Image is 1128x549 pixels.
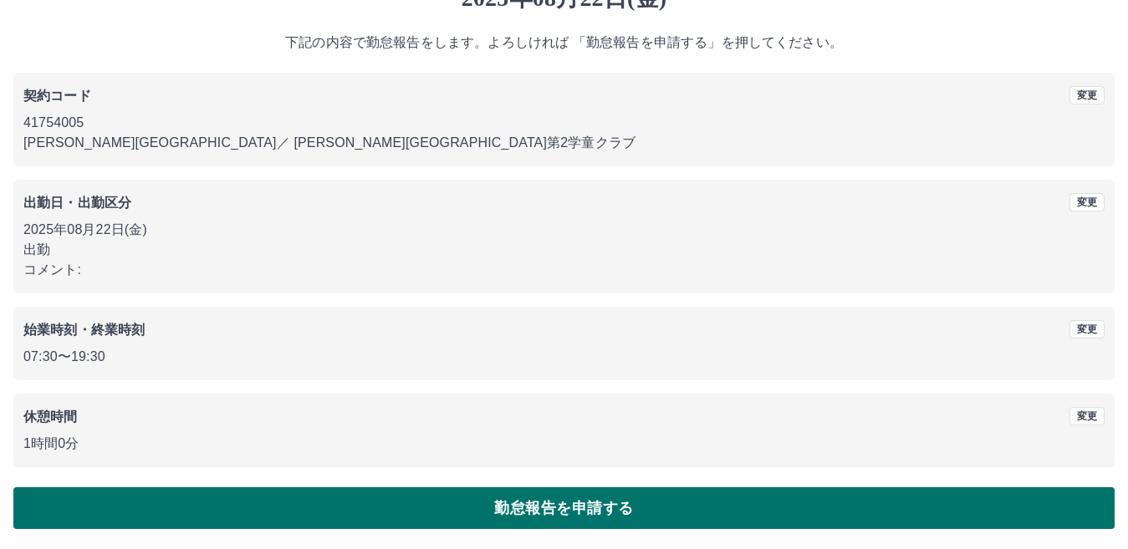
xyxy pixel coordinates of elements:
[1069,320,1105,338] button: 変更
[23,133,1105,153] p: [PERSON_NAME][GEOGRAPHIC_DATA] ／ [PERSON_NAME][GEOGRAPHIC_DATA]第2学童クラブ
[1069,86,1105,104] button: 変更
[13,487,1115,529] button: 勤怠報告を申請する
[23,260,1105,280] p: コメント:
[23,347,1105,367] p: 07:30 〜 19:30
[23,323,145,337] b: 始業時刻・終業時刻
[23,220,1105,240] p: 2025年08月22日(金)
[1069,407,1105,425] button: 変更
[1069,193,1105,211] button: 変更
[23,409,78,424] b: 休憩時間
[23,113,1105,133] p: 41754005
[23,196,131,210] b: 出勤日・出勤区分
[23,89,91,103] b: 契約コード
[13,33,1115,53] p: 下記の内容で勤怠報告をします。よろしければ 「勤怠報告を申請する」を押してください。
[23,434,1105,454] p: 1時間0分
[23,240,1105,260] p: 出勤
